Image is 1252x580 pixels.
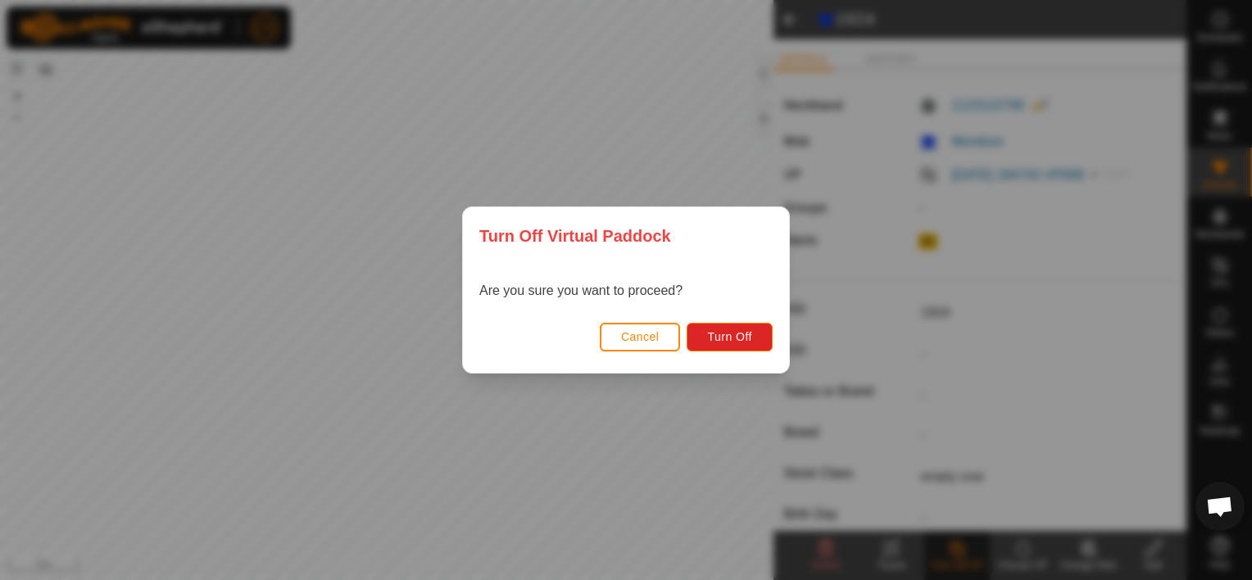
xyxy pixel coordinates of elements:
[687,323,773,351] button: Turn Off
[1195,482,1245,531] div: Open chat
[600,323,681,351] button: Cancel
[479,281,683,301] p: Are you sure you want to proceed?
[621,330,660,343] span: Cancel
[479,224,671,248] span: Turn Off Virtual Paddock
[707,330,752,343] span: Turn Off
